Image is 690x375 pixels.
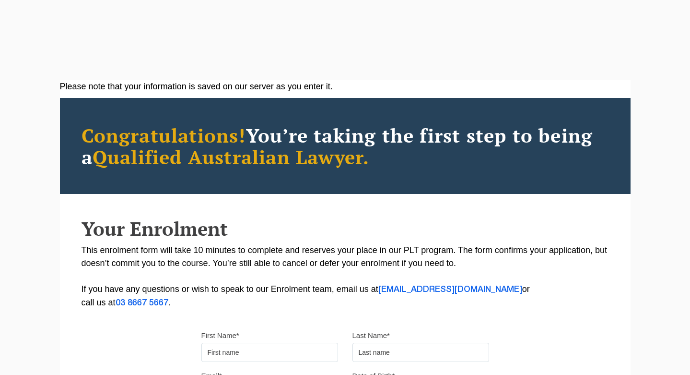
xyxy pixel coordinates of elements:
[93,144,370,169] span: Qualified Australian Lawyer.
[378,286,522,293] a: [EMAIL_ADDRESS][DOMAIN_NAME]
[352,331,390,340] label: Last Name*
[82,218,609,239] h2: Your Enrolment
[82,244,609,310] p: This enrolment form will take 10 minutes to complete and reserves your place in our PLT program. ...
[201,331,239,340] label: First Name*
[352,343,489,362] input: Last name
[60,80,631,93] div: Please note that your information is saved on our server as you enter it.
[82,124,609,168] h2: You’re taking the first step to being a
[201,343,338,362] input: First name
[116,299,168,307] a: 03 8667 5667
[82,122,246,148] span: Congratulations!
